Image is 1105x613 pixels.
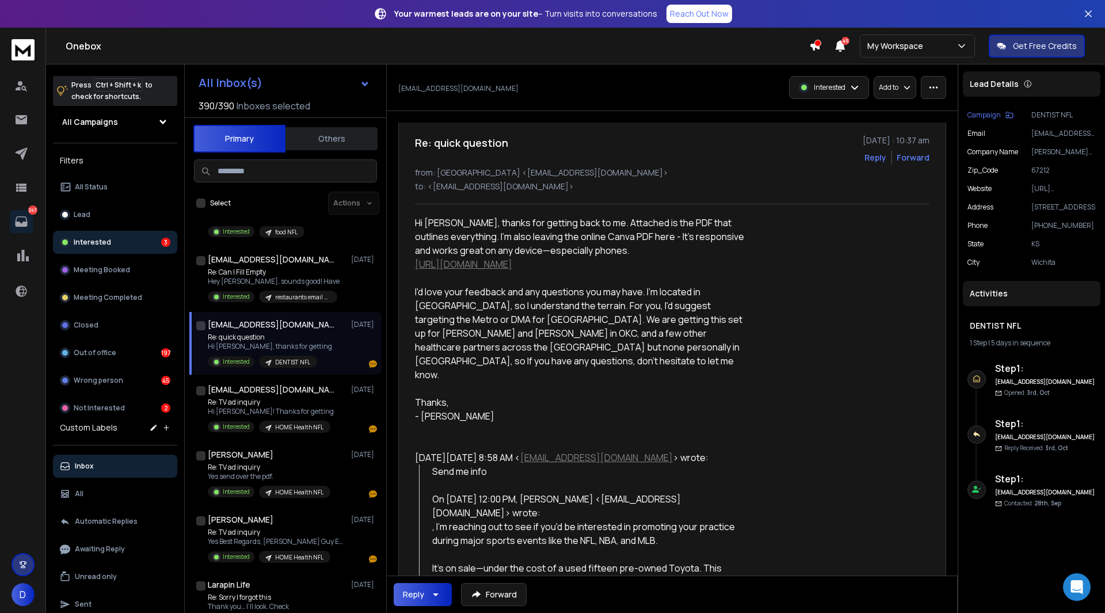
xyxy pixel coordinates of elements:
p: restaurants email 999 [275,293,330,302]
a: 247 [10,210,33,233]
p: – Turn visits into conversations [394,8,657,20]
button: Out of office197 [53,341,177,364]
p: Get Free Credits [1013,40,1077,52]
div: I'd love your feedback and any questions you may have. I'm located in [GEOGRAPHIC_DATA], so I und... [415,285,751,382]
p: Lead [74,210,90,219]
button: Get Free Credits [989,35,1085,58]
p: Inbox [75,462,94,471]
p: Re: TV ad inquiry [208,528,346,537]
p: [DATE] : 10:37 am [863,135,929,146]
p: KS [1031,239,1096,249]
p: DENTIST NFL [1031,111,1096,120]
div: 45 [161,376,170,385]
p: [STREET_ADDRESS] [1031,203,1096,212]
button: Forward [461,583,527,606]
p: [EMAIL_ADDRESS][DOMAIN_NAME] [1031,129,1096,138]
p: Wrong person [74,376,123,385]
p: Meeting Completed [74,293,142,302]
p: Re: Can I Fill Empty [208,268,340,277]
button: Campaign [967,111,1013,120]
p: Address [967,203,993,212]
div: [DATE][DATE] 8:58 AM < > wrote: [415,451,751,464]
div: Send me info [432,464,752,478]
button: Closed [53,314,177,337]
h6: Step 1 : [995,417,1096,431]
p: Interested [814,83,845,92]
button: All [53,482,177,505]
button: D [12,583,35,606]
p: Automatic Replies [75,517,138,526]
h6: [EMAIL_ADDRESS][DOMAIN_NAME] [995,433,1096,441]
span: 5 days in sequence [991,338,1050,348]
p: [DATE] [351,385,377,394]
div: On [DATE] 12:00 PM, [PERSON_NAME] <[EMAIL_ADDRESS][DOMAIN_NAME]> wrote: [432,492,752,520]
button: Awaiting Reply [53,538,177,561]
p: Interested [223,488,250,496]
p: [DATE] [351,255,377,264]
button: Reply [394,583,452,606]
h6: [EMAIL_ADDRESS][DOMAIN_NAME] [995,488,1096,497]
h1: Onebox [66,39,809,53]
button: All Status [53,176,177,199]
span: 1 Step [970,338,987,348]
p: Unread only [75,572,117,581]
div: Hi [PERSON_NAME], thanks for getting back to me. Attached is the PDF that outlines everything. I'... [415,216,751,257]
h1: All Campaigns [62,116,118,128]
p: 67212 [1031,166,1096,175]
h1: [EMAIL_ADDRESS][DOMAIN_NAME] [208,319,334,330]
p: HOME Health NFL [275,488,323,497]
h1: [EMAIL_ADDRESS][DOMAIN_NAME] [208,384,334,395]
p: All [75,489,83,498]
p: Reply Received [1004,444,1068,452]
h3: Filters [53,153,177,169]
p: Zip_Code [967,166,998,175]
h6: Step 1 : [995,361,1096,375]
h1: [PERSON_NAME] [208,514,273,526]
h1: Larapin Life [208,579,250,591]
button: Others [285,126,378,151]
p: Re: TV ad inquiry [208,463,330,472]
p: [DATE] [351,580,377,589]
button: Automatic Replies [53,510,177,533]
h1: [EMAIL_ADDRESS][DOMAIN_NAME] [208,254,334,265]
p: Contacted [1004,499,1061,508]
h1: All Inbox(s) [199,77,262,89]
p: Reach Out Now [670,8,729,20]
p: to: <[EMAIL_ADDRESS][DOMAIN_NAME]> [415,181,929,192]
button: All Inbox(s) [189,71,379,94]
div: 3 [161,238,170,247]
p: Hi [PERSON_NAME]! Thanks for getting [208,407,334,416]
p: [DATE] [351,450,377,459]
div: | [970,338,1093,348]
p: Yes send over the pdf. [208,472,330,481]
p: Wichita [1031,258,1096,267]
p: Closed [74,321,98,330]
p: Re: TV ad inquiry [208,398,334,407]
button: Primary [193,125,285,153]
button: Meeting Completed [53,286,177,309]
span: 3rd, Oct [1027,389,1050,397]
p: Interested [223,292,250,301]
p: Interested [223,422,250,431]
span: 390 / 390 [199,99,234,113]
a: [EMAIL_ADDRESS][DOMAIN_NAME] [520,451,673,464]
p: Re: Sorry I forgot this [208,593,328,602]
h1: [PERSON_NAME] [208,449,273,460]
button: Interested3 [53,231,177,254]
strong: Your warmest leads are on your site [394,8,538,19]
span: 3rd, Oct [1045,444,1068,452]
p: Lead Details [970,78,1019,90]
div: Thanks, [415,395,751,409]
p: Meeting Booked [74,265,130,275]
p: Interested [223,553,250,561]
p: [URL][DOMAIN_NAME] [1031,184,1096,193]
button: Lead [53,203,177,226]
span: Ctrl + Shift + k [94,78,143,92]
p: Awaiting Reply [75,545,125,554]
p: [DATE] [351,515,377,524]
div: 2 [161,403,170,413]
button: Reply [864,152,886,163]
p: Interested [74,238,111,247]
p: Interested [223,227,250,236]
